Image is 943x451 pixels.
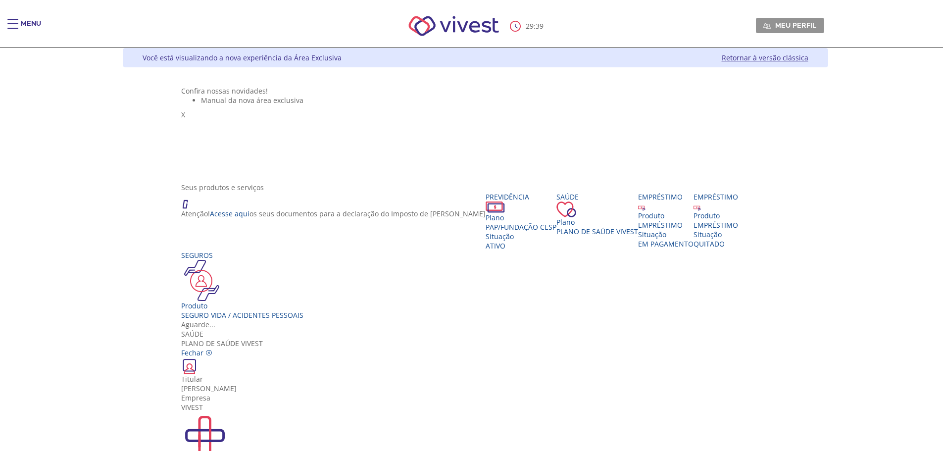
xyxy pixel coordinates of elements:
[486,192,556,201] div: Previdência
[181,320,769,329] div: Aguarde...
[181,329,769,348] div: Plano de Saúde VIVEST
[556,192,638,236] a: Saúde PlanoPlano de Saúde VIVEST
[181,183,769,192] div: Seus produtos e serviços
[181,86,769,96] div: Confira nossas novidades!
[181,310,303,320] div: Seguro Vida / Acidentes Pessoais
[181,348,203,357] span: Fechar
[486,192,556,251] a: Previdência PlanoPAP/Fundação CESP SituaçãoAtivo
[181,260,222,301] img: ico_seguros.png
[694,239,725,249] span: QUITADO
[181,393,769,402] div: Empresa
[181,86,769,173] section: <span lang="pt-BR" dir="ltr">Visualizador do Conteúdo da Web</span> 1
[536,21,544,31] span: 39
[694,220,738,230] div: EMPRÉSTIMO
[775,21,816,30] span: Meu perfil
[638,192,694,201] div: Empréstimo
[486,241,505,251] span: Ativo
[556,192,638,201] div: Saúde
[756,18,824,33] a: Meu perfil
[181,301,303,310] div: Produto
[638,239,694,249] span: EM PAGAMENTO
[181,402,769,412] div: VIVEST
[181,110,185,119] span: X
[397,5,510,47] img: Vivest
[181,192,198,209] img: ico_atencao.png
[510,21,546,32] div: :
[694,211,738,220] div: Produto
[201,96,303,105] span: Manual da nova área exclusiva
[763,22,771,30] img: Meu perfil
[181,209,486,218] p: Atenção! os seus documentos para a declaração do Imposto de [PERSON_NAME]
[486,213,556,222] div: Plano
[181,348,212,357] a: Fechar
[694,203,701,211] img: ico_emprestimo.svg
[638,192,694,249] a: Empréstimo Produto EMPRÉSTIMO Situação EM PAGAMENTO
[638,211,694,220] div: Produto
[556,201,576,217] img: ico_coracao.png
[638,203,645,211] img: ico_emprestimo.svg
[21,19,41,39] div: Menu
[181,251,303,320] a: Seguros Produto Seguro Vida / Acidentes Pessoais
[181,357,198,374] img: ico_carteirinha.png
[486,222,556,232] span: PAP/Fundação CESP
[694,192,738,249] a: Empréstimo Produto EMPRÉSTIMO Situação QUITADO
[486,201,505,213] img: ico_dinheiro.png
[181,329,769,339] div: Saúde
[556,227,638,236] span: Plano de Saúde VIVEST
[556,217,638,227] div: Plano
[638,220,694,230] div: EMPRÉSTIMO
[181,384,769,393] div: [PERSON_NAME]
[694,230,738,239] div: Situação
[638,230,694,239] div: Situação
[181,251,303,260] div: Seguros
[526,21,534,31] span: 29
[486,232,556,241] div: Situação
[210,209,249,218] a: Acesse aqui
[143,53,342,62] div: Você está visualizando a nova experiência da Área Exclusiva
[181,374,769,384] div: Titular
[722,53,808,62] a: Retornar à versão clássica
[694,192,738,201] div: Empréstimo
